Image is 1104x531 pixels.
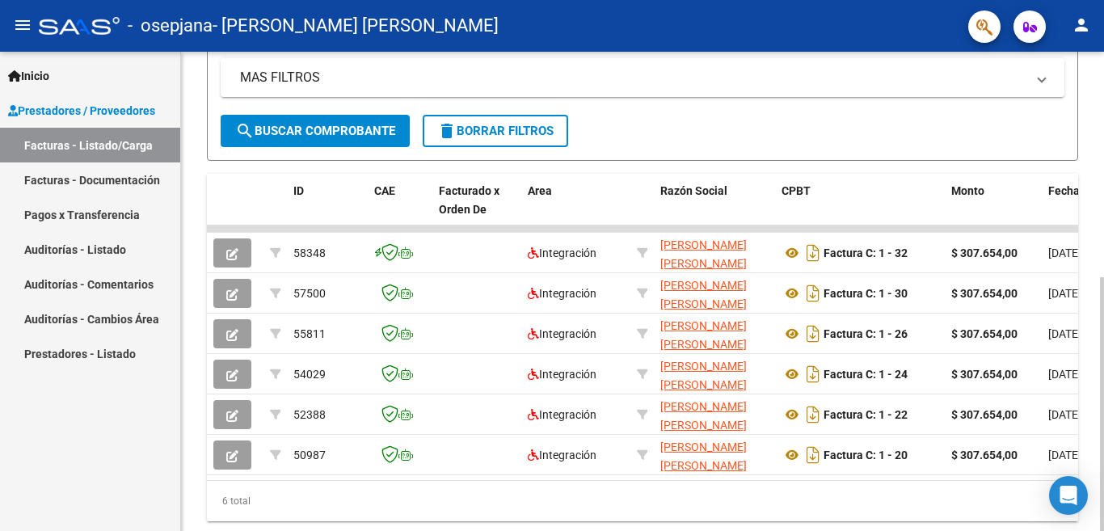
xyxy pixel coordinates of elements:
[803,321,824,347] i: Descargar documento
[824,327,908,340] strong: Factura C: 1 - 26
[528,327,596,340] span: Integración
[660,319,747,351] span: [PERSON_NAME] [PERSON_NAME]
[654,174,775,245] datatable-header-cell: Razón Social
[803,402,824,428] i: Descargar documento
[213,8,499,44] span: - [PERSON_NAME] [PERSON_NAME]
[660,400,747,432] span: [PERSON_NAME] [PERSON_NAME]
[660,360,747,391] span: [PERSON_NAME] [PERSON_NAME]
[1048,327,1081,340] span: [DATE]
[221,115,410,147] button: Buscar Comprobante
[128,8,213,44] span: - osepjana
[432,174,521,245] datatable-header-cell: Facturado x Orden De
[293,247,326,259] span: 58348
[1048,247,1081,259] span: [DATE]
[235,121,255,141] mat-icon: search
[8,67,49,85] span: Inicio
[951,449,1018,461] strong: $ 307.654,00
[221,58,1064,97] mat-expansion-panel-header: MAS FILTROS
[660,440,747,472] span: [PERSON_NAME] [PERSON_NAME]
[782,184,811,197] span: CPBT
[240,69,1026,86] mat-panel-title: MAS FILTROS
[528,408,596,421] span: Integración
[528,449,596,461] span: Integración
[824,449,908,461] strong: Factura C: 1 - 20
[13,15,32,35] mat-icon: menu
[293,368,326,381] span: 54029
[293,327,326,340] span: 55811
[521,174,630,245] datatable-header-cell: Area
[660,317,769,351] div: 27323093941
[775,174,945,245] datatable-header-cell: CPBT
[207,481,1078,521] div: 6 total
[660,357,769,391] div: 27323093941
[824,408,908,421] strong: Factura C: 1 - 22
[287,174,368,245] datatable-header-cell: ID
[374,184,395,197] span: CAE
[660,184,727,197] span: Razón Social
[293,287,326,300] span: 57500
[824,247,908,259] strong: Factura C: 1 - 32
[439,184,499,216] span: Facturado x Orden De
[803,240,824,266] i: Descargar documento
[803,361,824,387] i: Descargar documento
[945,174,1042,245] datatable-header-cell: Monto
[293,184,304,197] span: ID
[951,184,984,197] span: Monto
[437,121,457,141] mat-icon: delete
[951,327,1018,340] strong: $ 307.654,00
[528,368,596,381] span: Integración
[235,124,395,138] span: Buscar Comprobante
[437,124,554,138] span: Borrar Filtros
[951,287,1018,300] strong: $ 307.654,00
[951,368,1018,381] strong: $ 307.654,00
[528,184,552,197] span: Area
[1072,15,1091,35] mat-icon: person
[423,115,568,147] button: Borrar Filtros
[803,280,824,306] i: Descargar documento
[660,438,769,472] div: 27323093941
[293,408,326,421] span: 52388
[660,279,747,310] span: [PERSON_NAME] [PERSON_NAME]
[951,408,1018,421] strong: $ 307.654,00
[368,174,432,245] datatable-header-cell: CAE
[528,287,596,300] span: Integración
[803,442,824,468] i: Descargar documento
[660,276,769,310] div: 27323093941
[1048,287,1081,300] span: [DATE]
[1048,408,1081,421] span: [DATE]
[660,236,769,270] div: 27323093941
[951,247,1018,259] strong: $ 307.654,00
[660,398,769,432] div: 27323093941
[293,449,326,461] span: 50987
[528,247,596,259] span: Integración
[824,287,908,300] strong: Factura C: 1 - 30
[660,238,747,270] span: [PERSON_NAME] [PERSON_NAME]
[824,368,908,381] strong: Factura C: 1 - 24
[8,102,155,120] span: Prestadores / Proveedores
[1049,476,1088,515] div: Open Intercom Messenger
[1048,449,1081,461] span: [DATE]
[1048,368,1081,381] span: [DATE]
